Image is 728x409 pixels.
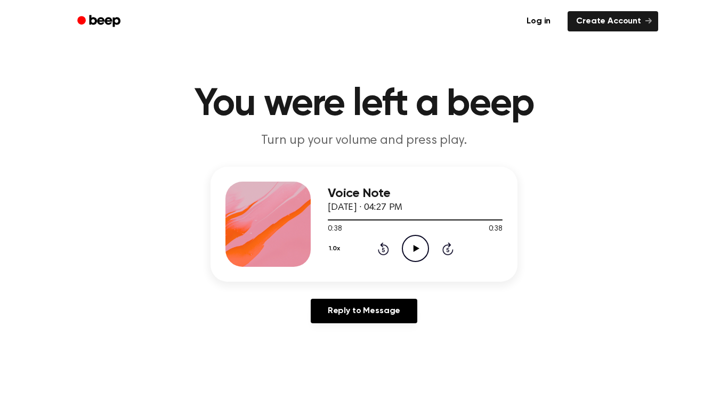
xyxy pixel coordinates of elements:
span: 0:38 [328,224,342,235]
a: Create Account [568,11,658,31]
span: [DATE] · 04:27 PM [328,203,402,212]
a: Beep [70,11,130,32]
span: 0:38 [489,224,503,235]
a: Reply to Message [311,299,417,323]
a: Log in [516,9,561,34]
h3: Voice Note [328,186,503,201]
button: 1.0x [328,240,344,258]
h1: You were left a beep [91,85,637,124]
p: Turn up your volume and press play. [159,132,569,150]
